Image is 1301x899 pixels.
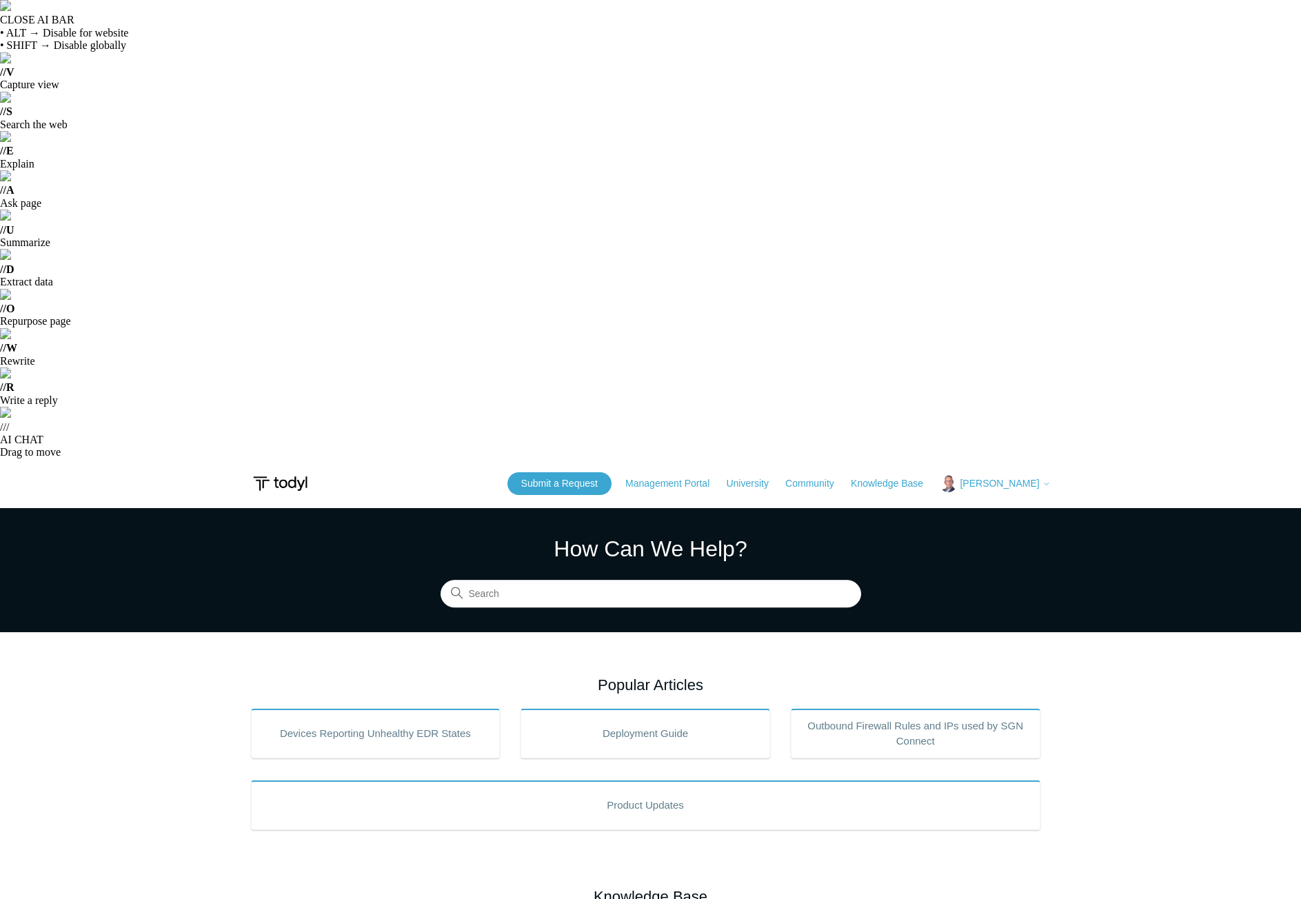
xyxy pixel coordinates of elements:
[441,580,861,607] input: Search
[785,476,848,491] a: Community
[625,476,723,491] a: Management Portal
[441,532,861,565] h1: How Can We Help?
[940,475,1050,492] button: [PERSON_NAME]
[251,709,501,758] a: Devices Reporting Unhealthy EDR States
[791,709,1040,758] a: Outbound Firewall Rules and IPs used by SGN Connect
[851,476,937,491] a: Knowledge Base
[960,478,1039,489] span: [PERSON_NAME]
[251,674,1051,696] h2: Popular Articles
[507,472,612,495] a: Submit a Request
[521,709,770,758] a: Deployment Guide
[726,476,782,491] a: University
[251,471,310,496] img: Todyl Support Center Help Center home page
[251,780,1040,830] a: Product Updates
